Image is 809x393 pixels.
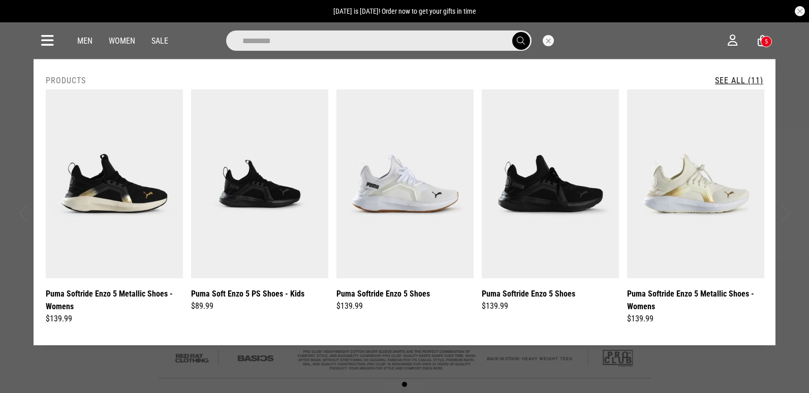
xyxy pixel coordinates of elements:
[151,36,168,46] a: Sale
[482,287,575,300] a: Puma Softride Enzo 5 Shoes
[46,89,183,278] img: Puma Softride Enzo 5 Metallic Shoes - Womens in Black
[191,89,328,278] img: Puma Soft Enzo 5 Ps Shoes - Kids in Black
[77,36,92,46] a: Men
[765,38,768,45] div: 5
[627,89,764,278] img: Puma Softride Enzo 5 Metallic Shoes - Womens in White
[336,287,430,300] a: Puma Softride Enzo 5 Shoes
[333,7,476,15] span: [DATE] is [DATE]! Order now to get your gifts in time
[336,89,474,278] img: Puma Softride Enzo 5 Shoes in White
[191,287,304,300] a: Puma Soft Enzo 5 PS Shoes - Kids
[46,287,183,313] a: Puma Softride Enzo 5 Metallic Shoes - Womens
[715,76,763,85] a: See All (11)
[191,300,328,312] div: $89.99
[543,35,554,46] button: Close search
[46,76,86,85] h2: Products
[482,89,619,278] img: Puma Softride Enzo 5 Shoes in Black
[758,36,767,46] a: 5
[46,313,183,325] div: $139.99
[8,4,39,35] button: Open LiveChat chat widget
[482,300,619,312] div: $139.99
[109,36,135,46] a: Women
[336,300,474,312] div: $139.99
[627,313,764,325] div: $139.99
[627,287,764,313] a: Puma Softride Enzo 5 Metallic Shoes - Womens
